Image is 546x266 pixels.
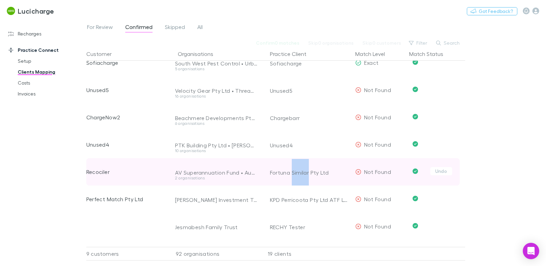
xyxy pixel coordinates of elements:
[260,247,353,261] div: 19 clients
[168,247,260,261] div: 92 organisations
[87,24,113,32] span: For Review
[467,7,517,15] button: Got Feedback?
[11,56,85,66] a: Setup
[86,131,166,158] div: Unused4
[86,76,166,104] div: Unused5
[125,24,153,32] span: Confirmed
[364,59,379,66] span: Exact
[364,196,391,202] span: Not Found
[86,186,166,213] div: Perfect Match Pty Ltd
[405,39,431,47] button: Filter
[175,121,258,125] div: 6 organisations
[86,49,166,76] div: Sofiacharge
[18,7,54,15] h3: Lucicharge
[413,59,418,65] svg: Confirmed
[270,213,350,241] div: RECHY Tester
[355,47,393,61] button: Match Level
[175,196,258,203] div: [PERSON_NAME] Investment Trust
[270,50,350,77] div: Sofiacharge
[409,47,451,61] button: Match Status
[178,47,221,61] button: Organisations
[304,39,358,47] button: Skip0 organisations
[175,176,258,180] div: 2 organisations
[11,88,85,99] a: Invoices
[197,24,203,32] span: All
[175,142,258,149] div: PTK Building Pty Ltd • [PERSON_NAME] Trenching Pty Ltd • Star Services Pty Ltd • Timeless Technol...
[11,77,85,88] a: Costs
[413,223,418,228] svg: Confirmed
[1,28,85,39] a: Recharges
[1,45,85,56] a: Practice Connect
[523,243,539,259] div: Open Intercom Messenger
[175,94,258,98] div: 16 organisations
[175,115,258,121] div: Beachmere Developments Pty Ltd • AM CA SA & [PERSON_NAME] • Beer Family Property Trust • Second S...
[413,87,418,92] svg: Confirmed
[413,141,418,147] svg: Confirmed
[3,3,58,19] a: Lucicharge
[175,60,258,67] div: South West Pest Control • Urban Forest Consulting • GreenTech Solutions Pty Ltd • CA Barkla & [PE...
[175,224,258,231] div: Jesmabesh Family Trust
[175,87,258,94] div: Velocity Gear Pty Ltd • Thread Heads Pty Ltd • [PERSON_NAME] • ASQ Investments Pty Ltd • DJRV Tru...
[270,104,350,132] div: Chargebarr
[86,158,166,186] div: Recociler
[270,132,350,159] div: Unused4
[364,223,391,230] span: Not Found
[358,39,405,47] button: Skip0 customers
[364,87,391,93] span: Not Found
[86,104,166,131] div: ChargeNow2
[413,168,418,174] svg: Confirmed
[252,39,304,47] button: Confirm0 matches
[86,247,168,261] div: 9 customers
[7,7,15,15] img: Lucicharge's Logo
[430,167,452,175] button: Undo
[86,47,120,61] button: Customer
[364,168,391,175] span: Not Found
[364,141,391,148] span: Not Found
[413,196,418,201] svg: Confirmed
[433,39,464,47] button: Search
[270,47,315,61] button: Practice Client
[270,77,350,104] div: Unused5
[175,67,258,71] div: 5 organisations
[175,149,258,153] div: 10 organisations
[364,114,391,120] span: Not Found
[270,186,350,213] div: KPD Perricoota Pty Ltd ATF Lakeview Unit Trust
[270,159,350,186] div: Fortuna Similar Pty Ltd
[175,169,258,176] div: AV Superannuation Fund • Australian [MEDICAL_DATA] Systems Pty Ltd
[165,24,185,32] span: Skipped
[11,66,85,77] a: Clients Mapping
[413,114,418,119] svg: Confirmed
